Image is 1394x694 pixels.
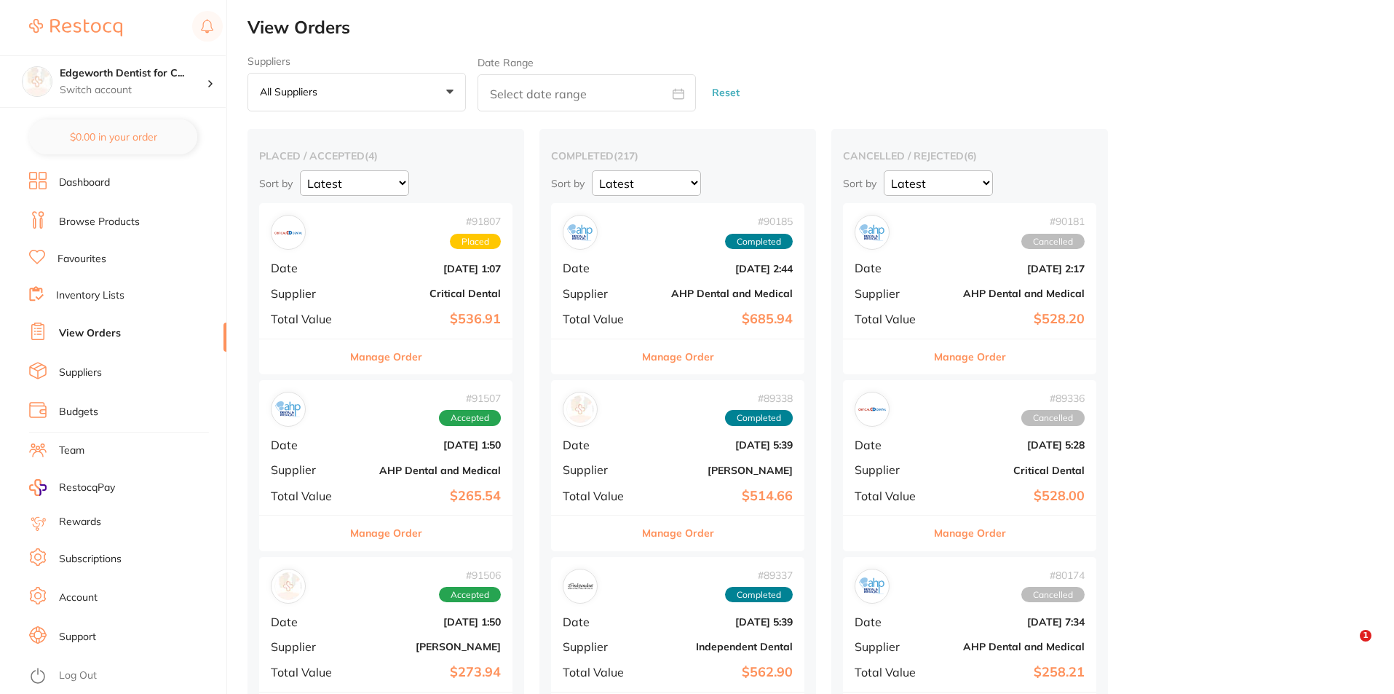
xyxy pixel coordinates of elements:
[259,380,512,551] div: AHP Dental and Medical#91507AcceptedDate[DATE] 1:50SupplierAHP Dental and MedicalTotal Value$265....
[259,149,512,162] h2: placed / accepted ( 4 )
[439,587,501,603] span: Accepted
[563,438,635,452] span: Date
[355,465,501,476] b: AHP Dental and Medical
[271,615,344,628] span: Date
[647,439,793,451] b: [DATE] 5:39
[939,489,1085,504] b: $528.00
[247,55,466,67] label: Suppliers
[59,326,121,341] a: View Orders
[478,57,534,68] label: Date Range
[1021,587,1085,603] span: Cancelled
[260,85,323,98] p: All suppliers
[59,366,102,380] a: Suppliers
[247,17,1394,38] h2: View Orders
[563,287,635,300] span: Supplier
[563,312,635,326] span: Total Value
[855,640,927,653] span: Supplier
[29,665,222,688] button: Log Out
[939,288,1085,299] b: AHP Dental and Medical
[271,463,344,476] span: Supplier
[355,665,501,680] b: $273.94
[939,465,1085,476] b: Critical Dental
[247,73,466,112] button: All suppliers
[563,489,635,502] span: Total Value
[355,616,501,628] b: [DATE] 1:50
[647,263,793,275] b: [DATE] 2:44
[450,234,501,250] span: Placed
[855,615,927,628] span: Date
[855,438,927,452] span: Date
[708,74,744,112] button: Reset
[843,149,1096,162] h2: cancelled / rejected ( 6 )
[1360,630,1371,642] span: 1
[566,395,594,423] img: Adam Dental
[59,443,84,458] a: Team
[939,641,1085,652] b: AHP Dental and Medical
[59,630,96,644] a: Support
[355,439,501,451] b: [DATE] 1:50
[1021,216,1085,227] span: # 90181
[725,393,793,404] span: # 89338
[271,261,344,275] span: Date
[858,572,886,600] img: AHP Dental and Medical
[563,666,635,679] span: Total Value
[934,516,1006,551] button: Manage Order
[56,288,124,303] a: Inventory Lists
[271,438,344,452] span: Date
[439,393,501,404] span: # 91507
[647,616,793,628] b: [DATE] 5:39
[939,312,1085,327] b: $528.20
[566,572,594,600] img: Independent Dental
[642,339,714,374] button: Manage Order
[271,287,344,300] span: Supplier
[1021,234,1085,250] span: Cancelled
[355,312,501,327] b: $536.91
[566,218,594,246] img: AHP Dental and Medical
[725,587,793,603] span: Completed
[647,641,793,652] b: Independent Dental
[855,489,927,502] span: Total Value
[934,339,1006,374] button: Manage Order
[939,616,1085,628] b: [DATE] 7:34
[271,640,344,653] span: Supplier
[23,67,52,96] img: Edgeworth Dentist for Chickens
[59,515,101,529] a: Rewards
[647,489,793,504] b: $514.66
[563,261,635,275] span: Date
[59,591,98,605] a: Account
[271,312,344,326] span: Total Value
[725,216,793,227] span: # 90185
[939,263,1085,275] b: [DATE] 2:17
[855,287,927,300] span: Supplier
[59,215,140,229] a: Browse Products
[59,669,97,683] a: Log Out
[59,552,122,567] a: Subscriptions
[855,261,927,275] span: Date
[647,288,793,299] b: AHP Dental and Medical
[725,234,793,250] span: Completed
[858,395,886,423] img: Critical Dental
[271,489,344,502] span: Total Value
[563,463,635,476] span: Supplier
[1021,410,1085,426] span: Cancelled
[350,339,422,374] button: Manage Order
[58,252,106,267] a: Favourites
[1021,393,1085,404] span: # 89336
[551,149,804,162] h2: completed ( 217 )
[350,516,422,551] button: Manage Order
[259,177,293,190] p: Sort by
[855,666,927,679] span: Total Value
[642,516,714,551] button: Manage Order
[551,177,585,190] p: Sort by
[478,74,696,111] input: Select date range
[271,666,344,679] span: Total Value
[647,312,793,327] b: $685.94
[939,439,1085,451] b: [DATE] 5:28
[59,176,110,190] a: Dashboard
[439,410,501,426] span: Accepted
[274,395,302,423] img: AHP Dental and Medical
[725,410,793,426] span: Completed
[355,641,501,652] b: [PERSON_NAME]
[259,203,512,374] div: Critical Dental#91807PlacedDate[DATE] 1:07SupplierCritical DentalTotal Value$536.91Manage Order
[725,569,793,581] span: # 89337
